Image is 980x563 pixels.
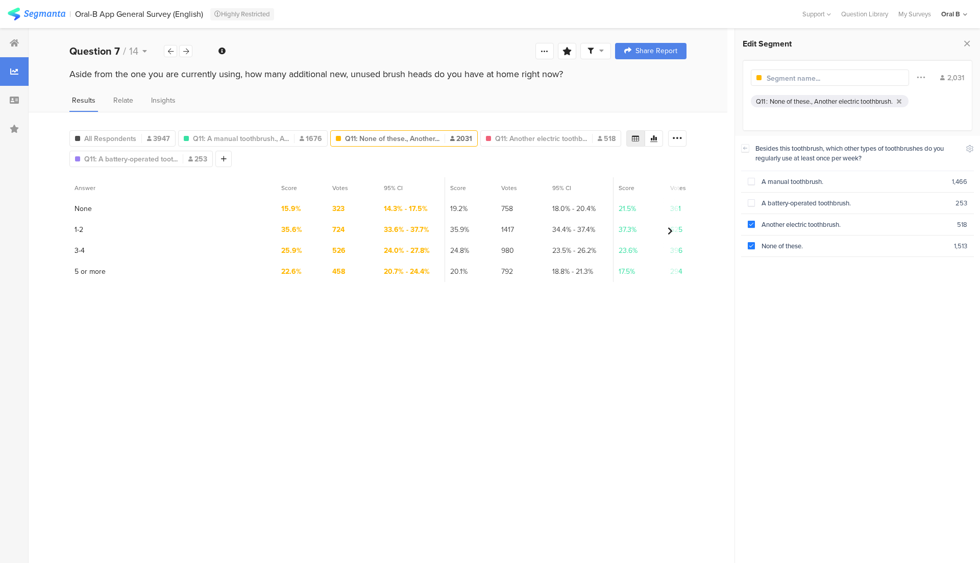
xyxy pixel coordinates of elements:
div: 253 [955,198,967,208]
span: 15.9% [281,203,301,214]
span: 21.5% [619,203,636,214]
span: 18.8% - 21.3% [552,266,593,277]
span: 724 [332,224,345,235]
span: 23.6% [619,245,638,256]
div: 518 [957,220,967,229]
span: 24.0% - 27.8% [384,245,430,256]
span: 14.3% - 17.5% [384,203,428,214]
div: Aside from the one you are currently using, how many additional new, unused brush heads do you ha... [69,67,687,81]
b: Question 7 [69,43,120,59]
span: 35.9% [450,224,469,235]
span: 1417 [501,224,514,235]
span: 35.6% [281,224,302,235]
span: 25.9% [281,245,302,256]
span: 20.7% - 24.4% [384,266,430,277]
span: 24.8% [450,245,469,256]
span: 758 [501,203,513,214]
span: 792 [501,266,513,277]
span: 95% CI [384,183,403,193]
img: segmanta logo [8,8,65,20]
span: 33.6% - 37.7% [384,224,429,235]
span: 22.6% [281,266,302,277]
section: 3-4 [75,245,85,256]
div: Highly Restricted [210,8,274,20]
div: | [69,8,71,20]
span: Votes [501,183,517,193]
span: 323 [332,203,345,214]
span: Score [450,183,466,193]
span: 1676 [300,133,322,144]
div: Another electric toothbrush. [755,220,957,229]
div: A manual toothbrush. [755,177,952,186]
span: Edit Segment [743,38,792,50]
div: 1,466 [952,177,967,186]
span: Q11: Another electric toothb... [495,133,587,144]
div: Oral B [941,9,960,19]
div: Besides this toothbrush, which other types of toothbrushes do you regularly use at least once per... [755,144,960,163]
span: 253 [188,154,207,165]
span: 34.4% - 37.4% [552,224,595,235]
span: 458 [332,266,345,277]
div: Support [802,6,831,22]
div: 2,031 [940,73,964,83]
div: Q11 [756,97,765,106]
section: None [75,203,92,214]
span: 18.0% - 20.4% [552,203,596,214]
div: 1,513 [954,241,967,251]
span: 3947 [147,133,170,144]
span: Q11: A battery-operated toot... [84,154,178,165]
span: Q11: A manual toothbrush., A... [193,133,289,144]
span: 95% CI [552,183,571,193]
span: All Respondents [84,133,136,144]
span: / [123,43,126,59]
span: Votes [332,183,348,193]
span: Insights [151,95,176,106]
span: 980 [501,245,514,256]
span: Share Report [635,48,677,55]
section: 5 or more [75,266,106,277]
span: Relate [113,95,133,106]
span: Score [619,183,634,193]
span: 23.5% - 26.2% [552,245,596,256]
span: 2031 [450,133,472,144]
span: 17.5% [619,266,635,277]
span: Answer [75,183,95,193]
span: 20.1% [450,266,468,277]
a: Question Library [836,9,893,19]
span: 37.3% [619,224,636,235]
div: : [766,97,770,106]
section: 1-2 [75,224,83,235]
div: Oral-B App General Survey (English) [75,9,203,19]
span: Q11: None of these., Another... [345,133,439,144]
span: Results [72,95,95,106]
div: None of these., Another electric toothbrush. [770,97,893,106]
span: 14 [129,43,138,59]
input: Segment name... [767,73,855,84]
div: A battery-operated toothbrush. [755,198,955,208]
span: 19.2% [450,203,468,214]
a: My Surveys [893,9,936,19]
span: 526 [332,245,346,256]
span: Score [281,183,297,193]
div: None of these. [755,241,954,251]
span: 518 [598,133,616,144]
